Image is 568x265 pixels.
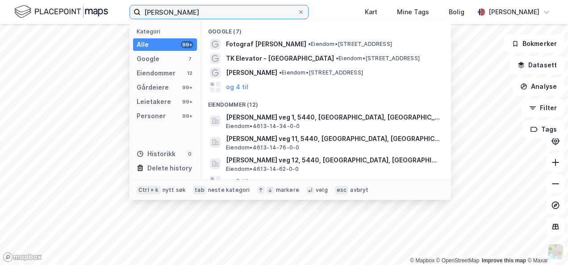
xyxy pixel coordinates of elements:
[226,53,334,64] span: TK Elevator - [GEOGRAPHIC_DATA]
[137,28,197,35] div: Kategori
[137,111,166,121] div: Personer
[226,112,440,123] span: [PERSON_NAME] veg 1, 5440, [GEOGRAPHIC_DATA], [GEOGRAPHIC_DATA]
[513,78,564,95] button: Analyse
[208,186,250,194] div: neste kategori
[365,7,377,17] div: Kart
[137,82,169,93] div: Gårdeiere
[186,150,193,157] div: 0
[186,55,193,62] div: 7
[226,39,306,50] span: Fotograf [PERSON_NAME]
[335,186,349,195] div: esc
[181,41,193,48] div: 99+
[181,98,193,105] div: 99+
[14,4,108,20] img: logo.f888ab2527a4732fd821a326f86c7f29.svg
[201,94,451,110] div: Eiendommer (12)
[137,39,149,50] div: Alle
[308,41,311,47] span: •
[201,21,451,37] div: Google (7)
[226,144,299,151] span: Eiendom • 4613-14-76-0-0
[350,186,368,194] div: avbryt
[163,186,186,194] div: nytt søk
[147,163,192,174] div: Delete history
[336,55,338,62] span: •
[449,7,464,17] div: Bolig
[436,257,480,264] a: OpenStreetMap
[336,55,420,62] span: Eiendom • [STREET_ADDRESS]
[276,186,299,194] div: markere
[137,54,159,64] div: Google
[226,67,277,78] span: [PERSON_NAME]
[226,123,300,130] span: Eiendom • 4613-14-34-0-0
[397,7,429,17] div: Mine Tags
[510,56,564,74] button: Datasett
[141,5,297,19] input: Søk på adresse, matrikkel, gårdeiere, leietakere eller personer
[137,149,175,159] div: Historikk
[410,257,434,264] a: Mapbox
[308,41,392,48] span: Eiendom • [STREET_ADDRESS]
[279,69,282,76] span: •
[137,96,171,107] div: Leietakere
[226,155,440,166] span: [PERSON_NAME] veg 12, 5440, [GEOGRAPHIC_DATA], [GEOGRAPHIC_DATA]
[226,82,248,92] button: og 4 til
[279,69,363,76] span: Eiendom • [STREET_ADDRESS]
[186,70,193,77] div: 12
[226,176,248,187] button: og 9 til
[193,186,206,195] div: tab
[316,186,328,194] div: velg
[523,222,568,265] div: Kontrollprogram for chat
[3,252,42,262] a: Mapbox homepage
[523,120,564,138] button: Tags
[489,7,539,17] div: [PERSON_NAME]
[482,257,526,264] a: Improve this map
[522,99,564,117] button: Filter
[181,84,193,91] div: 99+
[226,166,299,173] span: Eiendom • 4613-14-62-0-0
[137,186,161,195] div: Ctrl + k
[226,133,440,144] span: [PERSON_NAME] veg 11, 5440, [GEOGRAPHIC_DATA], [GEOGRAPHIC_DATA]
[137,68,175,79] div: Eiendommer
[504,35,564,53] button: Bokmerker
[523,222,568,265] iframe: Chat Widget
[181,112,193,120] div: 99+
